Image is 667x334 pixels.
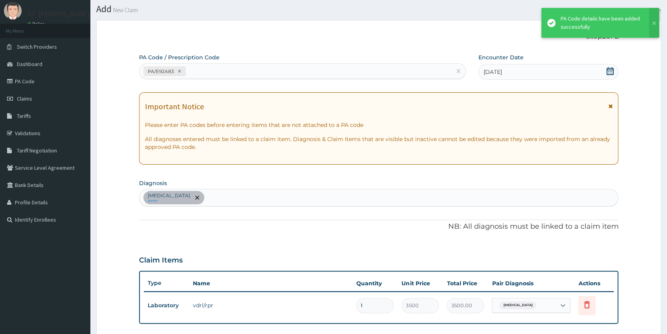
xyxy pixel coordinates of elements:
span: remove selection option [194,194,201,201]
h1: Important Notice [145,102,204,111]
th: Actions [574,275,614,291]
span: Claims [17,95,32,102]
small: New Claim [112,7,138,13]
h1: Add [96,4,661,14]
small: query [148,199,190,203]
td: vdrl/rpr [189,297,353,313]
label: PA Code / Prescription Code [139,53,220,61]
p: Please enter PA codes before entering items that are not attached to a PA code [145,121,613,129]
span: Dashboard [17,61,42,68]
th: Type [144,276,189,290]
p: NB: All diagnosis must be linked to a claim item [139,222,619,232]
a: Online [27,21,46,27]
label: Diagnosis [139,179,167,187]
p: All diagnoses entered must be linked to a claim item. Diagnosis & Claim Items that are visible bu... [145,135,613,151]
th: Unit Price [398,275,443,291]
span: Tariffs [17,112,31,119]
p: ST. [PERSON_NAME][GEOGRAPHIC_DATA] [27,10,154,17]
span: [MEDICAL_DATA] [499,301,536,309]
span: Tariff Negotiation [17,147,57,154]
p: Step 2 of 2 [139,32,619,41]
a: Claims [610,7,631,13]
th: Total Price [443,275,488,291]
span: Switch Providers [17,43,57,50]
th: Name [189,275,353,291]
label: Encounter Date [478,53,524,61]
td: Laboratory [144,298,189,313]
h3: Claim Items [139,256,183,265]
div: PA Code details have been added successfully [561,15,641,31]
th: Pair Diagnosis [488,275,574,291]
img: User Image [4,2,22,20]
li: New Claim [632,7,661,13]
th: Quantity [352,275,398,291]
p: [MEDICAL_DATA] [148,193,190,199]
a: Dashboard [572,7,601,13]
span: [DATE] [484,68,502,76]
div: PA/E92A83 [145,67,175,76]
